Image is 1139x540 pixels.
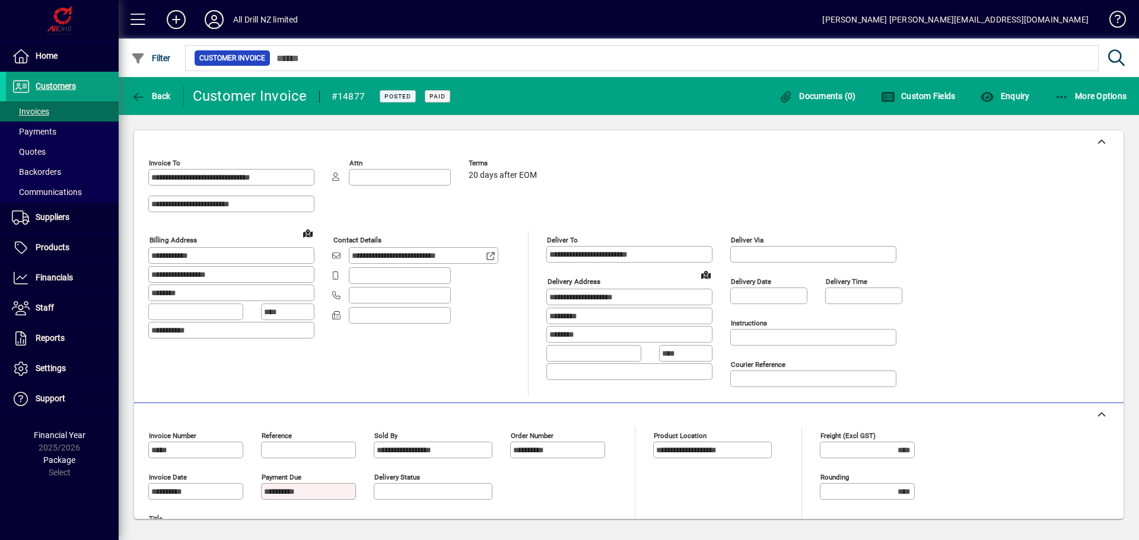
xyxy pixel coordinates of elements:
span: Paid [429,92,446,100]
span: Settings [36,363,66,373]
span: Customers [36,81,76,91]
span: Financial Year [34,430,85,440]
a: Invoices [6,101,119,122]
mat-label: Product location [654,432,707,440]
span: Posted [384,92,411,100]
span: Reports [36,333,65,343]
mat-label: Payment due [262,473,301,481]
mat-label: Freight (excl GST) [820,432,876,440]
button: Add [157,9,195,30]
mat-label: Invoice To [149,159,180,167]
a: View on map [298,223,317,242]
a: Communications [6,182,119,202]
mat-label: Sold by [374,432,397,440]
a: Quotes [6,142,119,162]
mat-label: Reference [262,432,292,440]
a: Financials [6,263,119,293]
span: Package [43,455,75,465]
app-page-header-button: Back [119,85,184,107]
mat-label: Delivery status [374,473,420,481]
mat-label: Deliver via [731,236,763,244]
mat-label: Invoice number [149,432,196,440]
a: Reports [6,324,119,353]
button: Documents (0) [776,85,859,107]
mat-label: Delivery date [731,277,771,286]
a: Payments [6,122,119,142]
span: Invoices [12,107,49,116]
a: View on map [696,265,715,284]
span: Suppliers [36,212,69,222]
div: #14877 [332,87,365,106]
button: More Options [1052,85,1130,107]
a: Products [6,233,119,263]
span: Customer Invoice [199,52,265,64]
button: Profile [195,9,233,30]
a: Suppliers [6,203,119,232]
a: Settings [6,354,119,384]
span: Home [36,51,58,60]
span: Filter [131,53,171,63]
span: Financials [36,273,73,282]
div: Customer Invoice [193,87,307,106]
a: Knowledge Base [1100,2,1124,41]
a: Support [6,384,119,414]
button: Filter [128,47,174,69]
mat-label: Title [149,515,163,523]
mat-label: Rounding [820,473,849,481]
button: Custom Fields [878,85,959,107]
mat-label: Instructions [731,319,767,327]
button: Back [128,85,174,107]
button: Enquiry [977,85,1032,107]
span: Staff [36,303,54,312]
span: 20 days after EOM [469,171,537,180]
span: More Options [1055,91,1127,101]
a: Backorders [6,162,119,182]
span: Back [131,91,171,101]
span: Backorders [12,167,61,177]
span: Communications [12,187,82,197]
mat-label: Deliver To [547,236,578,244]
span: Products [36,242,69,252]
div: All Drill NZ limited [233,10,298,29]
mat-label: Order number [511,432,553,440]
div: [PERSON_NAME] [PERSON_NAME][EMAIL_ADDRESS][DOMAIN_NAME] [822,10,1089,29]
mat-label: Courier Reference [731,360,785,369]
span: Documents (0) [779,91,856,101]
a: Home [6,41,119,71]
span: Payments [12,127,56,136]
mat-label: Delivery time [826,277,867,286]
span: Enquiry [980,91,1029,101]
span: Terms [469,159,540,167]
mat-label: Invoice date [149,473,187,481]
span: Support [36,394,65,403]
span: Custom Fields [881,91,956,101]
a: Staff [6,293,119,323]
span: Quotes [12,147,46,156]
mat-label: Attn [349,159,362,167]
